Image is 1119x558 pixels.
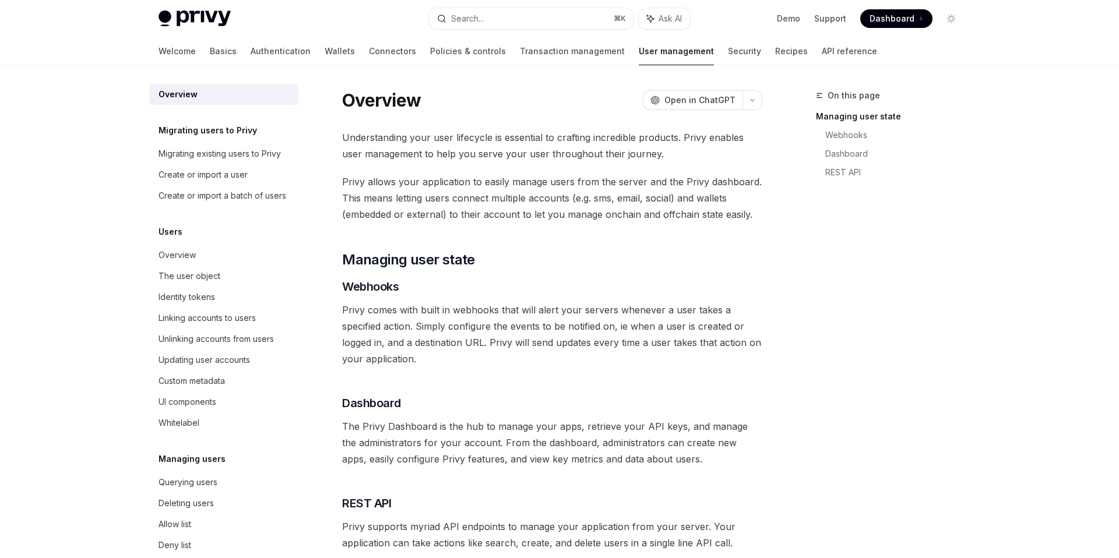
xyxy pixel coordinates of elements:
div: UI components [159,395,216,409]
span: Webhooks [342,278,399,295]
a: Support [814,13,846,24]
button: Search...⌘K [429,8,633,29]
a: Webhooks [825,126,970,144]
div: Unlinking accounts from users [159,332,274,346]
div: Create or import a batch of users [159,189,286,203]
div: Overview [159,248,196,262]
a: Wallets [325,37,355,65]
div: Identity tokens [159,290,215,304]
a: Security [728,37,761,65]
a: Overview [149,245,298,266]
a: Transaction management [520,37,625,65]
a: Unlinking accounts from users [149,329,298,349]
a: Querying users [149,472,298,493]
a: Create or import a user [149,164,298,185]
a: Identity tokens [149,287,298,308]
span: The Privy Dashboard is the hub to manage your apps, retrieve your API keys, and manage the admini... [342,418,762,467]
div: Custom metadata [159,374,225,388]
a: REST API [825,163,970,182]
div: Overview [159,87,198,101]
a: Demo [777,13,800,24]
span: On this page [828,89,880,103]
span: Understanding your user lifecycle is essential to crafting incredible products. Privy enables use... [342,129,762,162]
img: light logo [159,10,231,27]
a: Policies & controls [430,37,506,65]
span: Privy supports myriad API endpoints to manage your application from your server. Your application... [342,518,762,551]
h5: Users [159,225,182,239]
a: The user object [149,266,298,287]
span: Ask AI [659,13,682,24]
a: Welcome [159,37,196,65]
a: Authentication [251,37,311,65]
div: Linking accounts to users [159,311,256,325]
a: Dashboard [860,9,932,28]
a: Linking accounts to users [149,308,298,329]
h1: Overview [342,90,421,111]
a: Recipes [775,37,808,65]
button: Toggle dark mode [942,9,960,28]
a: API reference [822,37,877,65]
button: Ask AI [639,8,690,29]
div: Migrating existing users to Privy [159,147,281,161]
a: Dashboard [825,144,970,163]
span: Dashboard [342,395,401,411]
span: Dashboard [870,13,914,24]
a: Custom metadata [149,370,298,391]
button: Open in ChatGPT [643,90,743,110]
span: ⌘ K [614,14,626,23]
a: Deny list [149,535,298,556]
a: Managing user state [816,107,970,126]
a: User management [639,37,714,65]
a: Allow list [149,514,298,535]
span: REST API [342,495,391,511]
span: Privy allows your application to easily manage users from the server and the Privy dashboard. Thi... [342,174,762,223]
div: Deleting users [159,496,214,510]
a: Whitelabel [149,412,298,433]
a: Deleting users [149,493,298,514]
h5: Migrating users to Privy [159,123,257,137]
a: Overview [149,84,298,105]
div: Querying users [159,475,217,489]
div: Create or import a user [159,168,248,182]
div: Deny list [159,538,191,552]
div: The user object [159,269,220,283]
span: Privy comes with built in webhooks that will alert your servers whenever a user takes a specified... [342,302,762,367]
h5: Managing users [159,452,226,466]
a: Basics [210,37,237,65]
a: Connectors [369,37,416,65]
a: UI components [149,391,298,412]
a: Updating user accounts [149,349,298,370]
div: Allow list [159,517,191,531]
div: Updating user accounts [159,353,250,367]
span: Open in ChatGPT [664,94,736,106]
a: Migrating existing users to Privy [149,143,298,164]
div: Whitelabel [159,416,199,430]
a: Create or import a batch of users [149,185,298,206]
div: Search... [451,12,484,26]
span: Managing user state [342,250,475,269]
